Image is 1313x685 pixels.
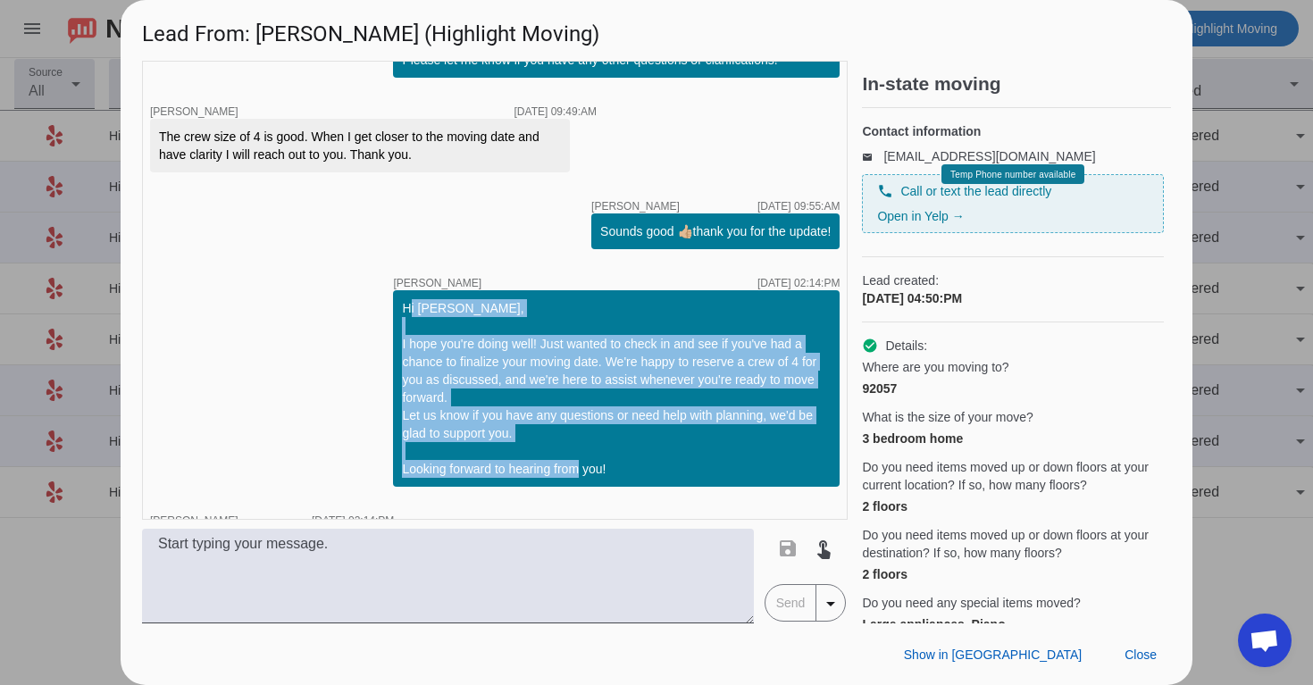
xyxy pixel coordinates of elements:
[591,201,680,212] span: [PERSON_NAME]
[757,278,840,288] div: [DATE] 02:14:PM
[862,594,1080,612] span: Do you need any special items moved?
[862,122,1164,140] h4: Contact information
[862,497,1164,515] div: 2 floors
[862,430,1164,447] div: 3 bedroom home
[150,514,238,527] span: [PERSON_NAME]
[514,106,597,117] div: [DATE] 09:49:AM
[883,149,1095,163] a: [EMAIL_ADDRESS][DOMAIN_NAME]
[402,299,831,478] div: Hi [PERSON_NAME], I hope you're doing well! Just wanted to check in and see if you've had a chanc...
[877,183,893,199] mat-icon: phone
[862,271,1164,289] span: Lead created:
[820,593,841,614] mat-icon: arrow_drop_down
[904,647,1082,662] span: Show in [GEOGRAPHIC_DATA]
[877,209,964,223] a: Open in Yelp →
[757,201,840,212] div: [DATE] 09:55:AM
[393,278,481,288] span: [PERSON_NAME]
[312,515,394,526] div: [DATE] 02:14:PM
[600,222,831,240] div: Sounds good 👍🏼thank you for the update!
[862,152,883,161] mat-icon: email
[813,538,834,559] mat-icon: touch_app
[862,358,1008,376] span: Where are you moving to?
[900,182,1051,200] span: Call or text the lead directly
[862,408,1033,426] span: What is the size of your move?
[1110,639,1171,671] button: Close
[885,337,927,355] span: Details:
[862,458,1164,494] span: Do you need items moved up or down floors at your current location? If so, how many floors?
[862,565,1164,583] div: 2 floors
[950,170,1075,180] span: Temp Phone number available
[862,338,878,354] mat-icon: check_circle
[862,75,1171,93] h2: In-state moving
[862,615,1164,633] div: Large appliances, Piano
[862,526,1164,562] span: Do you need items moved up or down floors at your destination? If so, how many floors?
[890,639,1096,671] button: Show in [GEOGRAPHIC_DATA]
[862,289,1164,307] div: [DATE] 04:50:PM
[862,380,1164,397] div: 92057
[150,105,238,118] span: [PERSON_NAME]
[159,128,561,163] div: The crew size of 4 is good. When I get closer to the moving date and have clarity I will reach ou...
[1125,647,1157,662] span: Close
[1238,614,1292,667] div: Open chat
